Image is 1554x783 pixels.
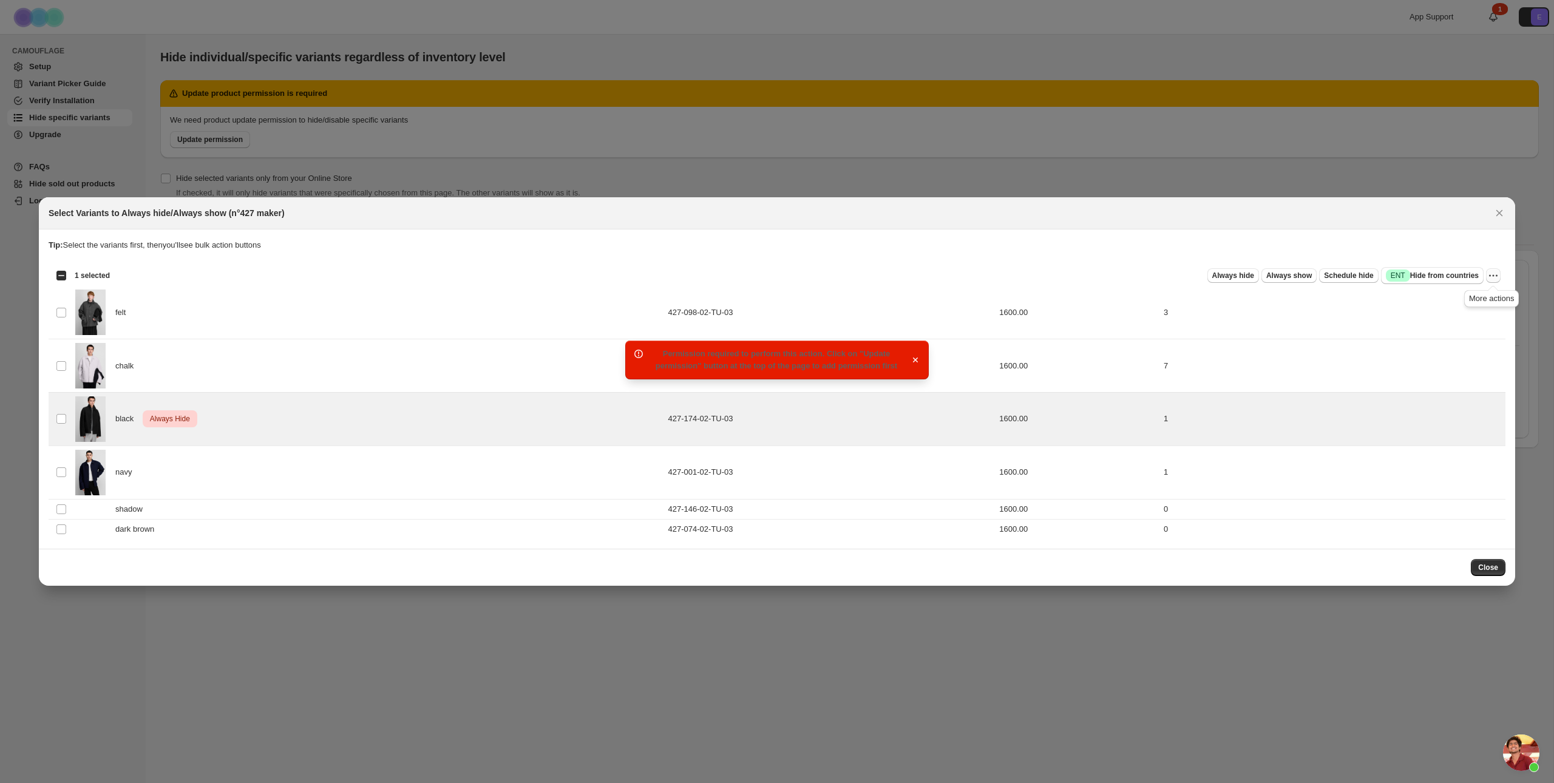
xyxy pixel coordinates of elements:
[115,360,140,372] span: chalk
[1266,271,1312,280] span: Always show
[1471,559,1505,576] button: Close
[1160,393,1505,446] td: 1
[1319,268,1378,283] button: Schedule hide
[1381,267,1484,284] button: SuccessENTHide from countries
[1491,205,1508,222] button: Close
[996,393,1160,446] td: 1600.00
[1160,286,1505,339] td: 3
[1386,269,1479,282] span: Hide from countries
[49,239,1505,251] p: Select the variants first, then you'll see bulk action buttons
[996,519,1160,539] td: 1600.00
[115,523,161,535] span: dark brown
[665,519,996,539] td: 427-074-02-TU-03
[148,412,192,426] span: Always Hide
[1478,563,1498,572] span: Close
[115,503,149,515] span: shadow
[1160,446,1505,499] td: 1
[665,499,996,519] td: 427-146-02-TU-03
[996,339,1160,393] td: 1600.00
[1160,499,1505,519] td: 0
[75,271,110,280] span: 1 selected
[996,499,1160,519] td: 1600.00
[996,286,1160,339] td: 1600.00
[665,446,996,499] td: 427-001-02-TU-03
[1261,268,1317,283] button: Always show
[1160,519,1505,539] td: 0
[665,393,996,446] td: 427-174-02-TU-03
[75,343,106,388] img: 250807_EXTREME_CASHMERE_MAKER_2242_KO_3000px_sRGB.jpg
[665,286,996,339] td: 427-098-02-TU-03
[1486,268,1501,283] button: More actions
[1207,268,1259,283] button: Always hide
[49,207,285,219] h2: Select Variants to Always hide/Always show (n°427 maker)
[75,290,106,335] img: 250807_EXTREME_CASHMERE_MAKER_2495_KO_3000px_sRGB.jpg
[75,450,106,495] img: 250807_EXTREME_CASHMERE_MAKER_0977_WEB_4000px_sRGB.jpg
[115,307,132,319] span: felt
[1324,271,1373,280] span: Schedule hide
[115,466,138,478] span: navy
[1160,339,1505,393] td: 7
[996,446,1160,499] td: 1600.00
[75,396,106,442] img: 250807_EXTREME_CASHMERE_MAKER_2112_KO_3000px_sRGB.jpg
[49,240,63,249] strong: Tip:
[1212,271,1254,280] span: Always hide
[115,413,140,425] span: black
[1503,734,1539,771] a: Open chat
[656,349,897,370] span: Permission required to perform this action. Click on "Update permission" button at the top of the...
[1391,271,1405,280] span: ENT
